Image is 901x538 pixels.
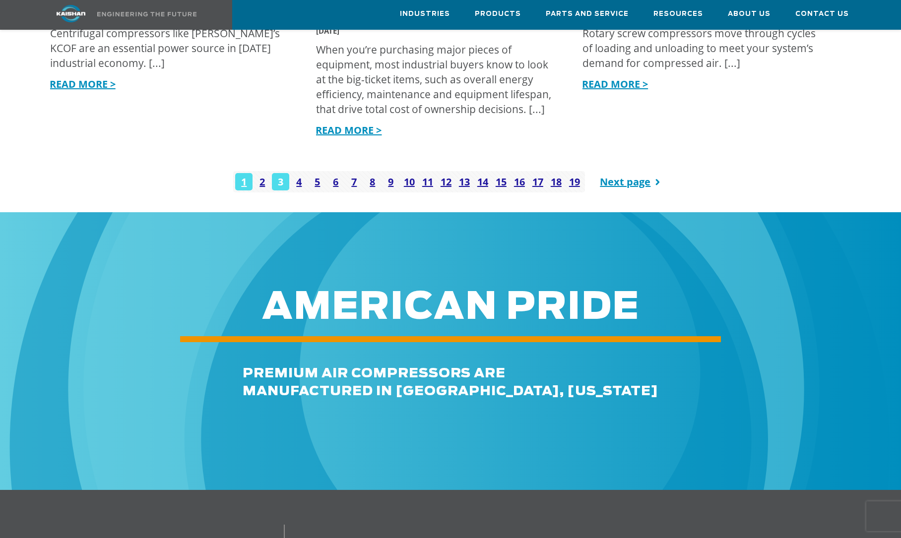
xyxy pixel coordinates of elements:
a: 2 [254,173,271,190]
a: Products [475,0,521,27]
span: premium air compressors are MANUFACTURED IN [GEOGRAPHIC_DATA], [US_STATE] [243,367,658,398]
a: 4 [290,173,308,190]
a: 1 [235,173,253,190]
a: 15 [492,173,510,190]
a: 17 [529,173,546,190]
a: 3 [272,173,289,190]
span: Industries [400,8,450,20]
a: 7 [345,173,363,190]
a: 18 [547,173,565,190]
a: 14 [474,173,491,190]
a: 19 [566,173,583,190]
a: READ MORE > [50,77,116,91]
a: 11 [419,173,436,190]
a: 9 [382,173,399,190]
a: 6 [327,173,344,190]
a: About Us [728,0,771,27]
a: READ MORE > [316,123,382,137]
img: kaishan logo [34,5,108,22]
span: Products [475,8,521,20]
a: Industries [400,0,450,27]
a: Contact Us [795,0,849,27]
a: 8 [364,173,381,190]
a: Parts and Service [546,0,629,27]
span: Resources [653,8,703,20]
a: 16 [511,173,528,190]
img: Engineering the future [97,12,196,16]
a: Next page [600,171,664,192]
a: 10 [400,173,418,190]
a: 12 [437,173,454,190]
a: 13 [455,173,473,190]
span: Parts and Service [546,8,629,20]
span: [DATE] [316,26,339,36]
span: About Us [728,8,771,20]
span: Contact Us [795,8,849,20]
a: 5 [309,173,326,190]
a: READ MORE > [582,77,648,91]
a: Resources [653,0,703,27]
div: Rotary screw compressors move through cycles of loading and unloading to meet your system’s deman... [582,26,823,70]
div: Centrifugal compressors like [PERSON_NAME]’s KCOF are an essential power source in [DATE] industr... [50,26,291,70]
div: When you’re purchasing major pieces of equipment, most industrial buyers know to look at the big-... [316,42,557,117]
